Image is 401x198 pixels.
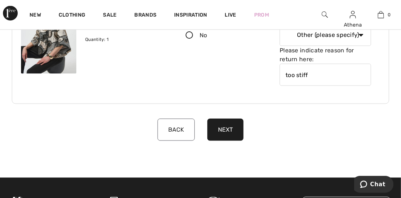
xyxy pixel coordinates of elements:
[322,10,328,19] img: search the website
[30,12,41,20] a: New
[174,12,207,20] span: Inspiration
[135,12,157,20] a: Brands
[350,11,356,18] a: Sign In
[339,21,367,29] div: Athena
[354,176,394,194] iframe: Opens a widget where you can chat to one of our agents
[350,10,356,19] img: My Info
[225,11,236,19] a: Live
[158,119,195,141] button: Back
[3,6,18,21] img: 1ère Avenue
[388,11,391,18] span: 0
[59,12,85,20] a: Clothing
[280,46,371,64] div: Please indicate reason for return here:
[367,10,395,19] a: 0
[85,36,166,43] div: Quantity: 1
[207,119,243,141] button: Next
[254,11,269,19] a: Prom
[103,12,117,20] a: Sale
[179,24,271,47] label: No
[378,10,384,19] img: My Bag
